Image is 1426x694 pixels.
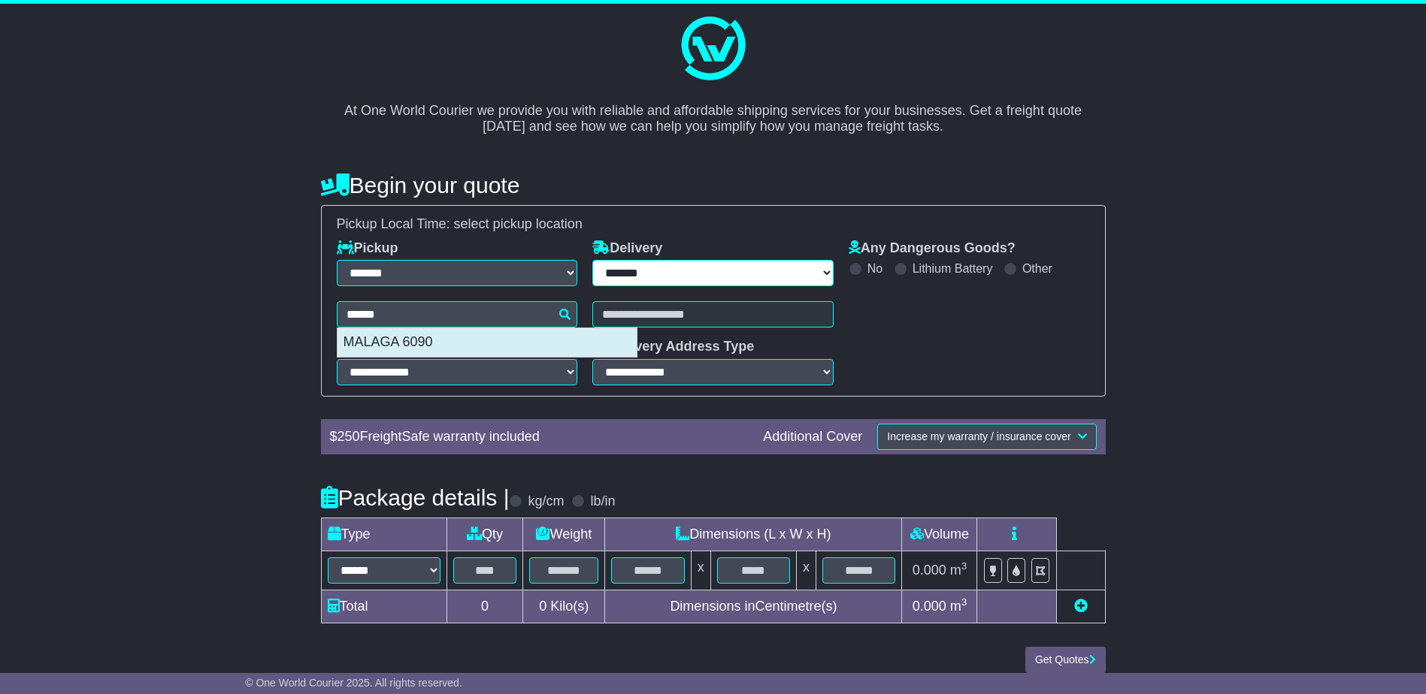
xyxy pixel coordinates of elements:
[447,518,523,551] td: Qty
[1025,647,1106,673] button: Get Quotes
[849,240,1016,257] label: Any Dangerous Goods?
[321,173,1106,198] h4: Begin your quote
[950,563,967,578] span: m
[592,339,754,355] label: Delivery Address Type
[605,518,902,551] td: Dimensions (L x W x H)
[961,596,967,608] sup: 3
[523,518,605,551] td: Weight
[1022,261,1052,276] label: Other
[321,590,447,623] td: Total
[321,518,447,551] td: Type
[797,551,816,590] td: x
[329,216,1098,233] div: Pickup Local Time:
[1074,599,1088,614] a: Add new item
[245,677,462,689] span: © One World Courier 2025. All rights reserved.
[592,240,662,257] label: Delivery
[337,240,398,257] label: Pickup
[523,590,605,623] td: Kilo(s)
[322,429,756,445] div: $ FreightSafe warranty included
[675,11,750,86] img: One World Courier Logo - great freight rates
[887,430,1070,442] span: Increase my warranty / insurance cover
[528,493,564,510] label: kg/cm
[950,599,967,614] span: m
[867,261,883,276] label: No
[913,563,946,578] span: 0.000
[447,590,523,623] td: 0
[913,599,946,614] span: 0.000
[539,599,546,614] span: 0
[454,216,583,231] span: select pickup location
[691,551,710,590] td: x
[755,429,870,445] div: Additional Cover
[961,560,967,572] sup: 3
[902,518,977,551] td: Volume
[590,493,615,510] label: lb/in
[913,261,993,276] label: Lithium Battery
[336,86,1091,135] p: At One World Courier we provide you with reliable and affordable shipping services for your busin...
[877,424,1096,450] button: Increase my warranty / insurance cover
[338,328,637,357] div: MALAGA 6090
[605,590,902,623] td: Dimensions in Centimetre(s)
[338,429,360,444] span: 250
[321,485,510,510] h4: Package details |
